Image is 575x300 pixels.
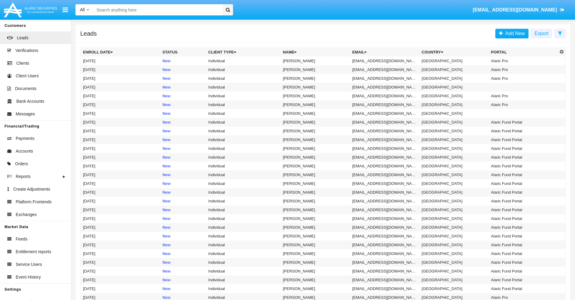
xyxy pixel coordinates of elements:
[350,118,419,127] td: [EMAIL_ADDRESS][DOMAIN_NAME]
[280,240,350,249] td: [PERSON_NAME]
[81,48,160,57] th: Enroll Date
[280,100,350,109] td: [PERSON_NAME]
[419,100,489,109] td: [GEOGRAPHIC_DATA]
[81,92,160,100] td: [DATE]
[160,267,206,276] td: New
[206,74,280,83] td: Individual
[489,188,558,197] td: Alaric Fund Portal
[470,2,567,18] a: [EMAIL_ADDRESS][DOMAIN_NAME]
[419,197,489,205] td: [GEOGRAPHIC_DATA]
[419,56,489,65] td: [GEOGRAPHIC_DATA]
[280,127,350,135] td: [PERSON_NAME]
[419,214,489,223] td: [GEOGRAPHIC_DATA]
[81,127,160,135] td: [DATE]
[206,267,280,276] td: Individual
[75,7,94,13] a: All
[81,65,160,74] td: [DATE]
[535,31,548,36] span: Export
[489,240,558,249] td: Alaric Fund Portal
[419,162,489,170] td: [GEOGRAPHIC_DATA]
[81,223,160,232] td: [DATE]
[81,74,160,83] td: [DATE]
[280,65,350,74] td: [PERSON_NAME]
[160,48,206,57] th: Status
[489,170,558,179] td: Alaric Fund Portal
[160,127,206,135] td: New
[350,214,419,223] td: [EMAIL_ADDRESS][DOMAIN_NAME]
[419,249,489,258] td: [GEOGRAPHIC_DATA]
[419,267,489,276] td: [GEOGRAPHIC_DATA]
[350,258,419,267] td: [EMAIL_ADDRESS][DOMAIN_NAME]
[81,284,160,293] td: [DATE]
[350,92,419,100] td: [EMAIL_ADDRESS][DOMAIN_NAME]
[81,258,160,267] td: [DATE]
[160,214,206,223] td: New
[280,284,350,293] td: [PERSON_NAME]
[16,236,27,242] span: Feeds
[489,197,558,205] td: Alaric Fund Portal
[206,188,280,197] td: Individual
[81,232,160,240] td: [DATE]
[81,249,160,258] td: [DATE]
[81,188,160,197] td: [DATE]
[350,65,419,74] td: [EMAIL_ADDRESS][DOMAIN_NAME]
[160,109,206,118] td: New
[160,118,206,127] td: New
[350,267,419,276] td: [EMAIL_ADDRESS][DOMAIN_NAME]
[280,232,350,240] td: [PERSON_NAME]
[16,73,39,79] span: Client Users
[489,135,558,144] td: Alaric Fund Portal
[489,276,558,284] td: Alaric Fund Portal
[81,276,160,284] td: [DATE]
[16,199,52,205] span: Platform Frontends
[206,135,280,144] td: Individual
[81,144,160,153] td: [DATE]
[160,144,206,153] td: New
[13,186,50,192] span: Create Adjustments
[206,276,280,284] td: Individual
[489,205,558,214] td: Alaric Fund Portal
[206,162,280,170] td: Individual
[81,118,160,127] td: [DATE]
[419,127,489,135] td: [GEOGRAPHIC_DATA]
[489,118,558,127] td: Alaric Fund Portal
[350,232,419,240] td: [EMAIL_ADDRESS][DOMAIN_NAME]
[160,258,206,267] td: New
[280,135,350,144] td: [PERSON_NAME]
[160,188,206,197] td: New
[419,144,489,153] td: [GEOGRAPHIC_DATA]
[16,111,35,117] span: Messages
[16,274,41,280] span: Event History
[350,127,419,135] td: [EMAIL_ADDRESS][DOMAIN_NAME]
[206,127,280,135] td: Individual
[419,258,489,267] td: [GEOGRAPHIC_DATA]
[280,205,350,214] td: [PERSON_NAME]
[350,135,419,144] td: [EMAIL_ADDRESS][DOMAIN_NAME]
[350,48,419,57] th: Email
[419,188,489,197] td: [GEOGRAPHIC_DATA]
[419,83,489,92] td: [GEOGRAPHIC_DATA]
[206,205,280,214] td: Individual
[419,232,489,240] td: [GEOGRAPHIC_DATA]
[350,205,419,214] td: [EMAIL_ADDRESS][DOMAIN_NAME]
[350,170,419,179] td: [EMAIL_ADDRESS][DOMAIN_NAME]
[206,144,280,153] td: Individual
[160,65,206,74] td: New
[280,267,350,276] td: [PERSON_NAME]
[503,31,525,36] span: Add New
[16,249,51,255] span: Entitlement reports
[3,1,58,19] img: Logo image
[160,92,206,100] td: New
[16,148,33,154] span: Accounts
[419,284,489,293] td: [GEOGRAPHIC_DATA]
[489,162,558,170] td: Alaric Fund Portal
[489,258,558,267] td: Alaric Fund Portal
[489,284,558,293] td: Alaric Fund Portal
[280,48,350,57] th: Name
[280,153,350,162] td: [PERSON_NAME]
[206,223,280,232] td: Individual
[81,109,160,118] td: [DATE]
[160,83,206,92] td: New
[489,127,558,135] td: Alaric Fund Portal
[160,100,206,109] td: New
